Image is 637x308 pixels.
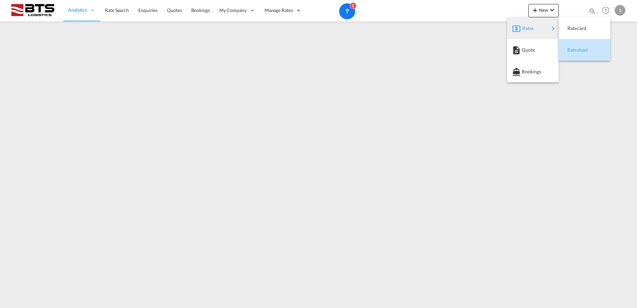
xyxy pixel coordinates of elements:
span: Quote [522,43,529,57]
div: Quote [512,42,553,58]
span: Rates [522,22,530,35]
div: Ratesheet [564,42,605,58]
span: Ratecard [567,22,575,35]
button: Quote [507,39,559,61]
div: Bookings [512,63,553,80]
span: Ratesheet [567,43,575,57]
button: Bookings [507,61,559,82]
md-icon: icon-chevron-right [549,25,557,33]
div: Ratecard [564,20,605,37]
span: Bookings [522,65,529,78]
